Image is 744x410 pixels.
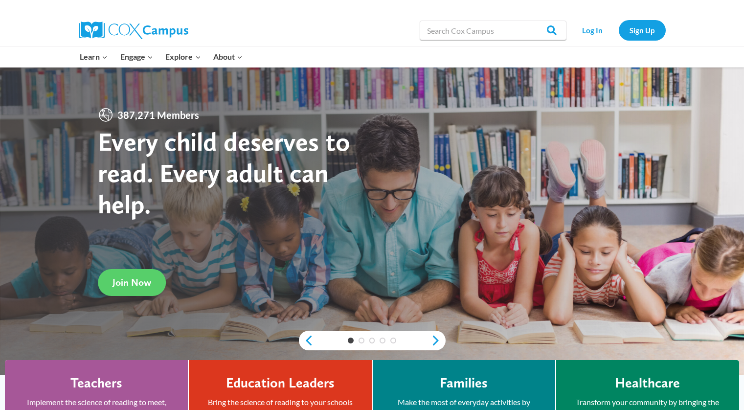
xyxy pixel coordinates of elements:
input: Search Cox Campus [420,21,566,40]
span: Learn [80,50,108,63]
span: Join Now [113,276,151,288]
a: Log In [571,20,614,40]
img: Cox Campus [79,22,188,39]
span: Engage [120,50,153,63]
a: Join Now [98,269,166,296]
span: About [213,50,243,63]
a: Sign Up [619,20,666,40]
h4: Families [440,375,488,391]
a: previous [299,335,314,346]
a: 3 [369,338,375,343]
nav: Secondary Navigation [571,20,666,40]
a: 4 [380,338,385,343]
a: next [431,335,446,346]
a: 1 [348,338,354,343]
a: 5 [390,338,396,343]
nav: Primary Navigation [74,46,249,67]
h4: Education Leaders [226,375,335,391]
a: 2 [359,338,364,343]
h4: Teachers [70,375,122,391]
strong: Every child deserves to read. Every adult can help. [98,126,350,219]
div: content slider buttons [299,331,446,350]
span: Explore [165,50,201,63]
span: 387,271 Members [113,107,203,123]
h4: Healthcare [615,375,680,391]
